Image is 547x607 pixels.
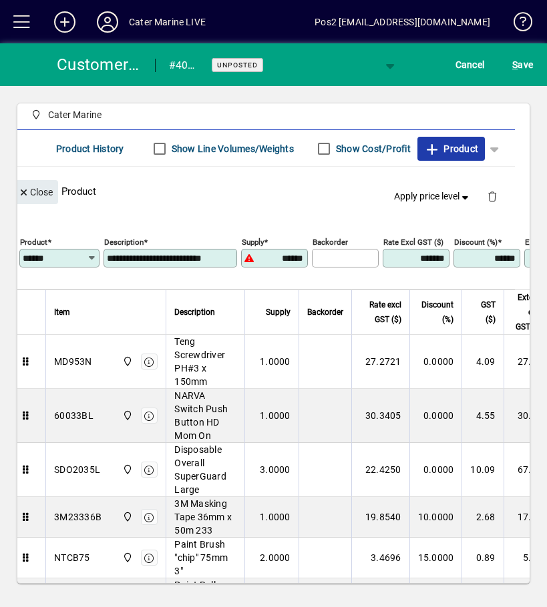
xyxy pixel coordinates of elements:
[409,538,462,578] td: 15.0000
[454,237,498,247] mat-label: Discount (%)
[54,510,102,524] div: 3M23336B
[119,408,134,423] span: Cater Marine
[307,305,343,320] span: Backorder
[512,54,533,75] span: ave
[360,409,401,422] div: 30.3405
[242,237,264,247] mat-label: Supply
[54,409,94,422] div: 60033BL
[51,137,130,161] button: Product History
[169,142,294,155] label: Show Line Volumes/Weights
[48,108,102,122] span: Cater Marine
[409,497,462,538] td: 10.0000
[174,443,236,496] span: Disposable Overall SuperGuard Large
[56,138,124,159] span: Product History
[462,389,503,443] td: 4.55
[217,61,258,69] span: Unposted
[509,53,536,77] button: Save
[424,138,478,159] span: Product
[452,53,488,77] button: Cancel
[504,3,530,46] a: Knowledge Base
[462,335,503,389] td: 4.09
[476,190,508,202] app-page-header-button: Delete
[462,497,503,538] td: 2.68
[418,297,454,327] span: Discount (%)
[13,180,58,204] button: Close
[455,54,485,75] span: Cancel
[260,463,291,476] span: 3.0000
[462,443,503,497] td: 10.09
[409,443,462,497] td: 0.0000
[462,538,503,578] td: 0.89
[9,185,61,197] app-page-header-button: Close
[476,180,508,212] button: Delete
[119,550,134,565] span: Cater Marine
[104,237,144,247] mat-label: Description
[360,510,401,524] div: 19.8540
[266,305,291,320] span: Supply
[333,142,411,155] label: Show Cost/Profit
[54,355,92,368] div: MD953N
[174,335,236,388] span: Teng Screwdriver PH#3 x 150mm
[86,10,129,34] button: Profile
[360,463,401,476] div: 22.4250
[360,297,401,327] span: Rate excl GST ($)
[18,181,53,203] span: Close
[169,55,195,76] div: #402570
[260,510,291,524] span: 1.0000
[389,185,477,209] button: Apply price level
[3,167,515,215] div: Product
[43,10,86,34] button: Add
[174,305,215,320] span: Description
[409,389,462,443] td: 0.0000
[313,237,348,247] mat-label: Backorder
[174,497,236,537] span: 3M Masking Tape 36mm x 50m 233
[174,538,236,578] span: Paint Brush "chip" 75mm 3"
[260,551,291,564] span: 2.0000
[417,137,485,161] button: Product
[174,389,236,442] span: NARVA Switch Push Button HD Mom On
[260,409,291,422] span: 1.0000
[54,305,70,320] span: Item
[383,237,443,247] mat-label: Rate excl GST ($)
[119,510,134,524] span: Cater Marine
[470,297,495,327] span: GST ($)
[512,59,518,70] span: S
[129,11,206,33] div: Cater Marine LIVE
[119,462,134,477] span: Cater Marine
[54,551,90,564] div: NTCB75
[394,189,472,203] span: Apply price level
[57,54,142,75] div: Customer Invoice
[260,355,291,368] span: 1.0000
[315,11,490,33] div: Pos2 [EMAIL_ADDRESS][DOMAIN_NAME]
[25,107,107,123] span: Cater Marine
[119,354,134,369] span: Cater Marine
[54,463,100,476] div: SDO2035L
[360,551,401,564] div: 3.4696
[20,237,47,247] mat-label: Product
[409,335,462,389] td: 0.0000
[360,355,401,368] div: 27.2721
[512,290,543,334] span: Extend excl GST ($)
